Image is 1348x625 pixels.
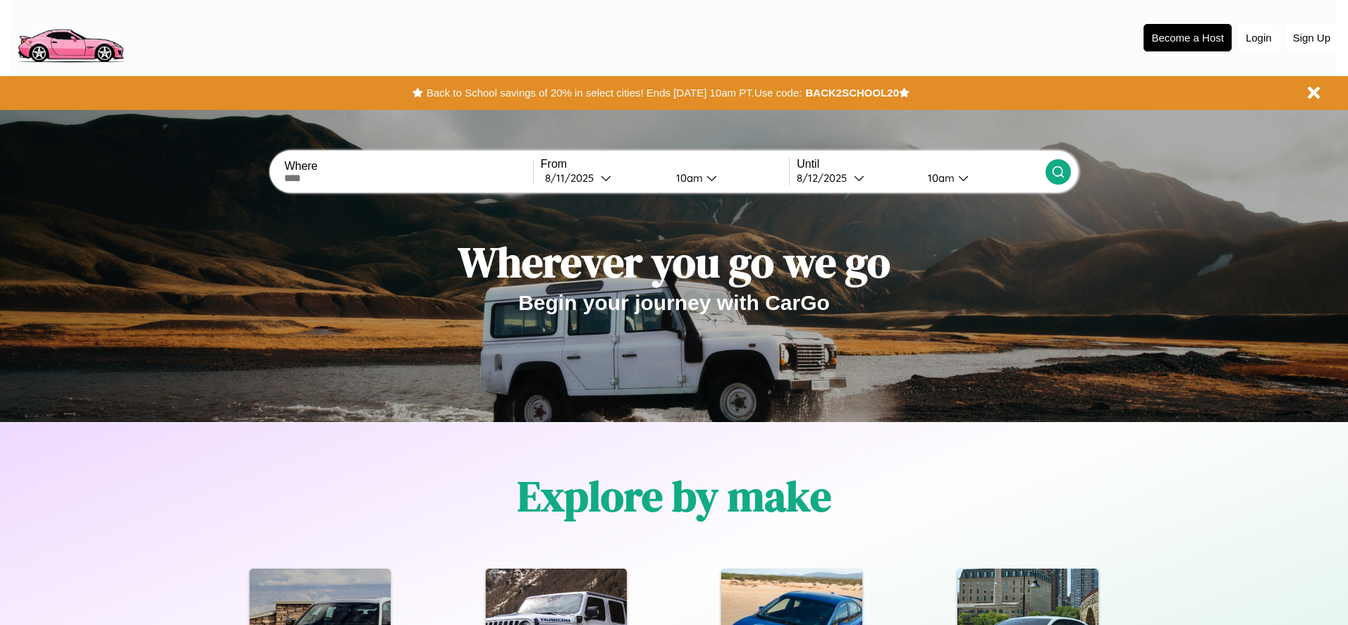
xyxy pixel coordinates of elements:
label: Where [284,160,532,173]
label: Until [797,158,1045,171]
img: logo [11,7,130,66]
label: From [541,158,789,171]
div: 8 / 11 / 2025 [545,171,601,185]
div: 8 / 12 / 2025 [797,171,854,185]
button: 10am [917,171,1045,185]
h1: Explore by make [517,467,831,525]
button: Sign Up [1286,25,1337,51]
div: 10am [669,171,706,185]
button: Login [1239,25,1279,51]
button: Back to School savings of 20% in select cities! Ends [DATE] 10am PT.Use code: [423,83,805,103]
b: BACK2SCHOOL20 [805,87,899,99]
button: Become a Host [1144,24,1232,51]
button: 8/11/2025 [541,171,665,185]
div: 10am [921,171,958,185]
button: 10am [665,171,789,185]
